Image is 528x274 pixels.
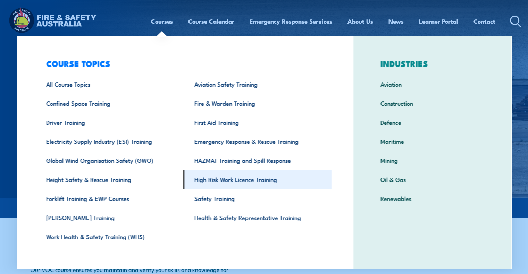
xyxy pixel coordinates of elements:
a: First Aid Training [183,113,332,132]
a: All Course Topics [35,74,183,94]
a: Confined Space Training [35,94,183,113]
a: Safety Training [183,189,332,208]
a: Height Safety & Rescue Training [35,170,183,189]
a: Driver Training [35,113,183,132]
a: Global Wind Organisation Safety (GWO) [35,151,183,170]
a: High Risk Work Licence Training [183,170,332,189]
a: Fire & Warden Training [183,94,332,113]
a: Course Calendar [188,12,234,30]
a: News [388,12,404,30]
a: Forklift Training & EWP Courses [35,189,183,208]
a: Construction [369,94,495,113]
a: [PERSON_NAME] Training [35,208,183,227]
a: Health & Safety Representative Training [183,208,332,227]
a: Work Health & Safety Training (WHS) [35,227,183,246]
a: Courses [151,12,173,30]
a: HAZMAT Training and Spill Response [183,151,332,170]
a: Emergency Response Services [250,12,332,30]
a: Renewables [369,189,495,208]
a: Defence [369,113,495,132]
a: Contact [473,12,495,30]
a: Emergency Response & Rescue Training [183,132,332,151]
a: Maritime [369,132,495,151]
a: Aviation Safety Training [183,74,332,94]
a: About Us [347,12,373,30]
h3: COURSE TOPICS [35,59,332,68]
a: Aviation [369,74,495,94]
a: Learner Portal [419,12,458,30]
h3: INDUSTRIES [369,59,495,68]
a: Electricity Supply Industry (ESI) Training [35,132,183,151]
a: Mining [369,151,495,170]
a: Oil & Gas [369,170,495,189]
